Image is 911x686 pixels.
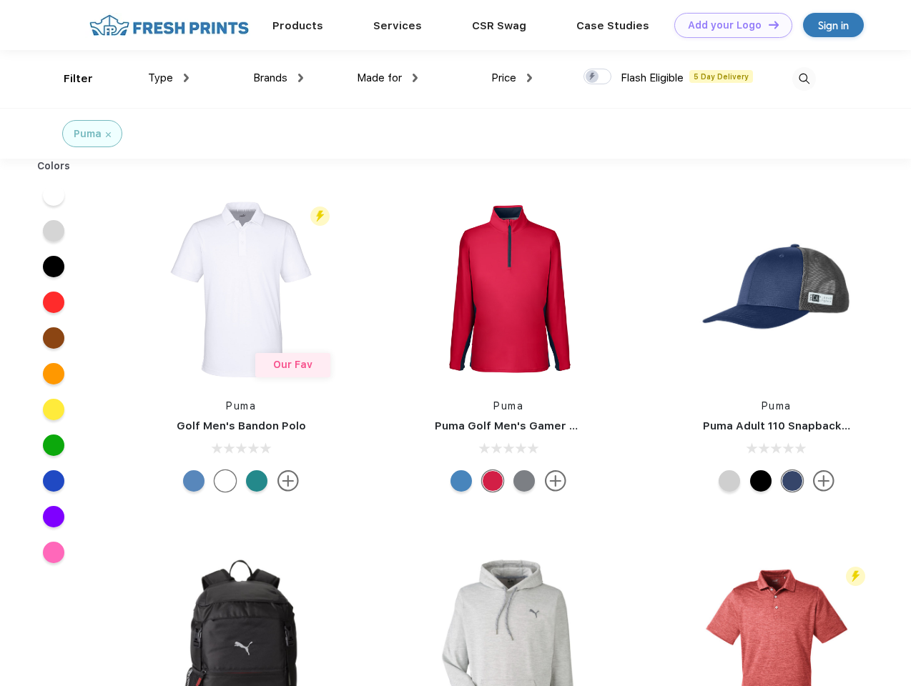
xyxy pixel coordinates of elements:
[298,74,303,82] img: dropdown.png
[482,470,503,492] div: Ski Patrol
[762,400,792,412] a: Puma
[769,21,779,29] img: DT
[64,71,93,87] div: Filter
[689,70,753,83] span: 5 Day Delivery
[450,470,472,492] div: Bright Cobalt
[435,419,661,432] a: Puma Golf Men's Gamer Golf Quarter-Zip
[688,19,762,31] div: Add your Logo
[273,359,312,370] span: Our Fav
[846,567,865,586] img: flash_active_toggle.svg
[621,71,684,84] span: Flash Eligible
[813,470,834,492] img: more.svg
[183,470,205,492] div: Lake Blue
[272,19,323,32] a: Products
[413,194,604,384] img: func=resize&h=266
[246,470,267,492] div: Green Lagoon
[493,400,523,412] a: Puma
[782,470,803,492] div: Peacoat with Qut Shd
[545,470,566,492] img: more.svg
[413,74,418,82] img: dropdown.png
[818,17,849,34] div: Sign in
[146,194,336,384] img: func=resize&h=266
[74,126,102,141] div: Puma
[177,419,306,432] a: Golf Men's Bandon Polo
[357,71,402,84] span: Made for
[148,71,173,84] span: Type
[373,19,422,32] a: Services
[472,19,526,32] a: CSR Swag
[792,67,816,91] img: desktop_search.svg
[527,74,532,82] img: dropdown.png
[719,470,740,492] div: Quarry Brt Whit
[803,13,864,37] a: Sign in
[277,470,299,492] img: more.svg
[253,71,287,84] span: Brands
[215,470,236,492] div: Bright White
[184,74,189,82] img: dropdown.png
[106,132,111,137] img: filter_cancel.svg
[681,194,872,384] img: func=resize&h=266
[310,207,330,226] img: flash_active_toggle.svg
[226,400,256,412] a: Puma
[750,470,772,492] div: Pma Blk Pma Blk
[513,470,535,492] div: Quiet Shade
[26,159,82,174] div: Colors
[491,71,516,84] span: Price
[85,13,253,38] img: fo%20logo%202.webp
